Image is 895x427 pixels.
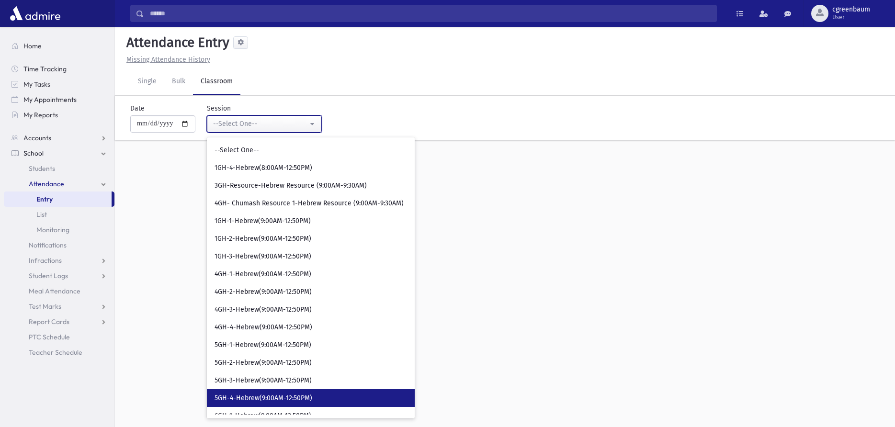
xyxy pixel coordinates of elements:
[832,6,870,13] span: cgreenbaum
[123,56,210,64] a: Missing Attendance History
[4,161,114,176] a: Students
[4,329,114,345] a: PTC Schedule
[215,358,312,368] span: 5GH-2-Hebrew(9:00AM-12:50PM)
[23,80,50,89] span: My Tasks
[4,237,114,253] a: Notifications
[215,216,311,226] span: 1GH-1-Hebrew(9:00AM-12:50PM)
[4,222,114,237] a: Monitoring
[144,5,716,22] input: Search
[4,345,114,360] a: Teacher Schedule
[164,68,193,95] a: Bulk
[207,103,231,113] label: Session
[4,299,114,314] a: Test Marks
[4,314,114,329] a: Report Cards
[193,68,240,95] a: Classroom
[215,376,312,385] span: 5GH-3-Hebrew(9:00AM-12:50PM)
[4,146,114,161] a: School
[123,34,229,51] h5: Attendance Entry
[23,42,42,50] span: Home
[29,180,64,188] span: Attendance
[8,4,63,23] img: AdmirePro
[215,270,311,279] span: 4GH-1-Hebrew(9:00AM-12:50PM)
[207,115,322,133] button: --Select One--
[215,305,312,315] span: 4GH-3-Hebrew(9:00AM-12:50PM)
[23,111,58,119] span: My Reports
[4,77,114,92] a: My Tasks
[215,234,311,244] span: 1GH-2-Hebrew(9:00AM-12:50PM)
[4,38,114,54] a: Home
[29,287,80,295] span: Meal Attendance
[832,13,870,21] span: User
[215,163,312,173] span: 1GH-4-Hebrew(8:00AM-12:50PM)
[23,134,51,142] span: Accounts
[4,107,114,123] a: My Reports
[29,333,70,341] span: PTC Schedule
[4,268,114,283] a: Student Logs
[4,61,114,77] a: Time Tracking
[4,283,114,299] a: Meal Attendance
[215,287,312,297] span: 4GH-2-Hebrew(9:00AM-12:50PM)
[215,393,312,403] span: 5GH-4-Hebrew(9:00AM-12:50PM)
[213,119,308,129] div: --Select One--
[36,210,47,219] span: List
[23,95,77,104] span: My Appointments
[36,225,69,234] span: Monitoring
[29,302,61,311] span: Test Marks
[130,103,145,113] label: Date
[4,191,112,207] a: Entry
[4,207,114,222] a: List
[130,68,164,95] a: Single
[29,348,82,357] span: Teacher Schedule
[36,195,53,203] span: Entry
[4,253,114,268] a: Infractions
[126,56,210,64] u: Missing Attendance History
[23,149,44,157] span: School
[29,256,62,265] span: Infractions
[29,317,69,326] span: Report Cards
[4,92,114,107] a: My Appointments
[215,323,312,332] span: 4GH-4-Hebrew(9:00AM-12:50PM)
[215,181,367,191] span: 3GH-Resource-Hebrew Resource (9:00AM-9:30AM)
[215,340,311,350] span: 5GH-1-Hebrew(9:00AM-12:50PM)
[215,252,311,261] span: 1GH-3-Hebrew(9:00AM-12:50PM)
[23,65,67,73] span: Time Tracking
[29,271,68,280] span: Student Logs
[29,241,67,249] span: Notifications
[215,411,311,421] span: 6GH-1-Hebrew(9:00AM-12:50PM)
[29,164,55,173] span: Students
[215,146,259,155] span: --Select One--
[4,176,114,191] a: Attendance
[4,130,114,146] a: Accounts
[215,199,404,208] span: 4GH- Chumash Resource 1-Hebrew Resource (9:00AM-9:30AM)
